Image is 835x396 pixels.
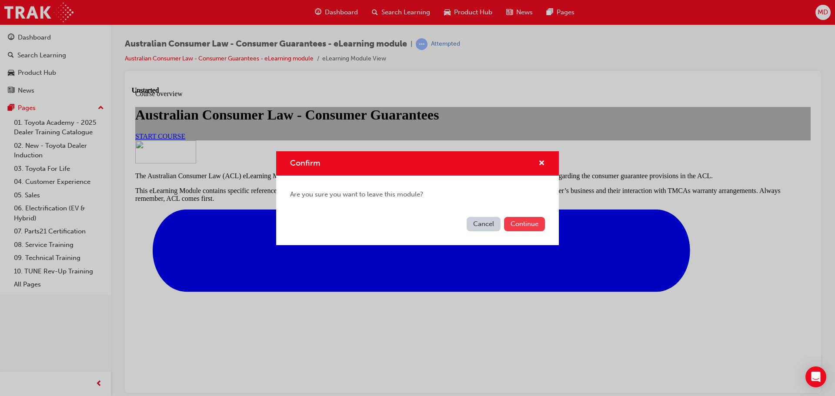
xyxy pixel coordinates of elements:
[467,217,501,231] button: Cancel
[3,46,53,53] a: START COURSE
[290,158,320,168] span: Confirm
[3,3,51,11] span: Course overview
[3,86,679,93] p: The Australian Consumer Law (ACL) eLearning Module is a key part of Toyota’s compliance program f...
[538,158,545,169] button: cross-icon
[538,160,545,168] span: cross-icon
[276,151,559,245] div: Confirm
[504,217,545,231] button: Continue
[3,100,679,116] p: This eLearning Module contains specific references to the consumer guarantees and practical guida...
[3,20,679,37] h1: Australian Consumer Law - Consumer Guarantees
[805,366,826,387] div: Open Intercom Messenger
[276,176,559,213] div: Are you sure you want to leave this module?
